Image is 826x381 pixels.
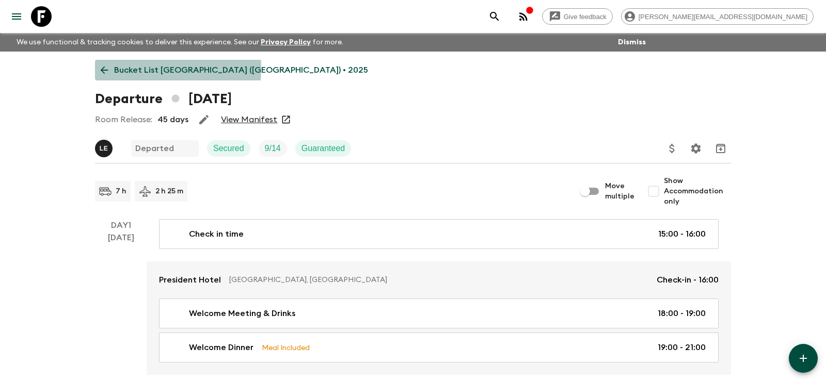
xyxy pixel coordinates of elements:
p: We use functional & tracking cookies to deliver this experience. See our for more. [12,33,347,52]
p: Welcome Dinner [189,341,253,354]
a: Privacy Policy [261,39,311,46]
p: Secured [213,142,244,155]
p: 18:00 - 19:00 [658,307,706,320]
a: Bucket List [GEOGRAPHIC_DATA] ([GEOGRAPHIC_DATA]) • 2025 [95,60,374,80]
p: [GEOGRAPHIC_DATA], [GEOGRAPHIC_DATA] [229,275,648,285]
span: Give feedback [558,13,612,21]
p: 9 / 14 [265,142,281,155]
p: Room Release: [95,113,152,126]
p: Day 1 [95,219,147,231]
span: [PERSON_NAME][EMAIL_ADDRESS][DOMAIN_NAME] [633,13,813,21]
p: President Hotel [159,274,221,286]
p: Bucket List [GEOGRAPHIC_DATA] ([GEOGRAPHIC_DATA]) • 2025 [114,64,368,76]
span: Show Accommodation only [664,176,731,207]
button: search adventures [484,6,505,27]
p: 2 h 25 m [155,186,183,196]
div: [PERSON_NAME][EMAIL_ADDRESS][DOMAIN_NAME] [621,8,814,25]
p: 7 h [116,186,126,196]
div: [DATE] [108,231,134,375]
p: 15:00 - 16:00 [658,228,706,240]
p: 19:00 - 21:00 [658,341,706,354]
button: Settings [686,138,706,159]
a: View Manifest [221,114,277,125]
a: Give feedback [542,8,613,25]
p: Check in time [189,228,244,240]
span: Move multiple [605,181,635,202]
button: Update Price, Early Bird Discount and Costs [662,138,682,159]
a: Check in time15:00 - 16:00 [159,219,719,249]
p: 45 days [157,113,188,126]
button: Dismiss [615,35,648,49]
p: Guaranteed [301,142,345,155]
p: Welcome Meeting & Drinks [189,307,295,320]
div: Trip Fill [259,140,287,157]
h1: Departure [DATE] [95,89,232,109]
button: Archive (Completed, Cancelled or Unsynced Departures only) [710,138,731,159]
a: Welcome DinnerMeal Included19:00 - 21:00 [159,333,719,362]
a: Welcome Meeting & Drinks18:00 - 19:00 [159,299,719,328]
a: President Hotel[GEOGRAPHIC_DATA], [GEOGRAPHIC_DATA]Check-in - 16:00 [147,261,731,299]
p: Meal Included [262,342,310,353]
button: menu [6,6,27,27]
span: Leslie Edgar [95,143,115,151]
p: Departed [135,142,174,155]
div: Secured [207,140,250,157]
p: Check-in - 16:00 [657,274,719,286]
